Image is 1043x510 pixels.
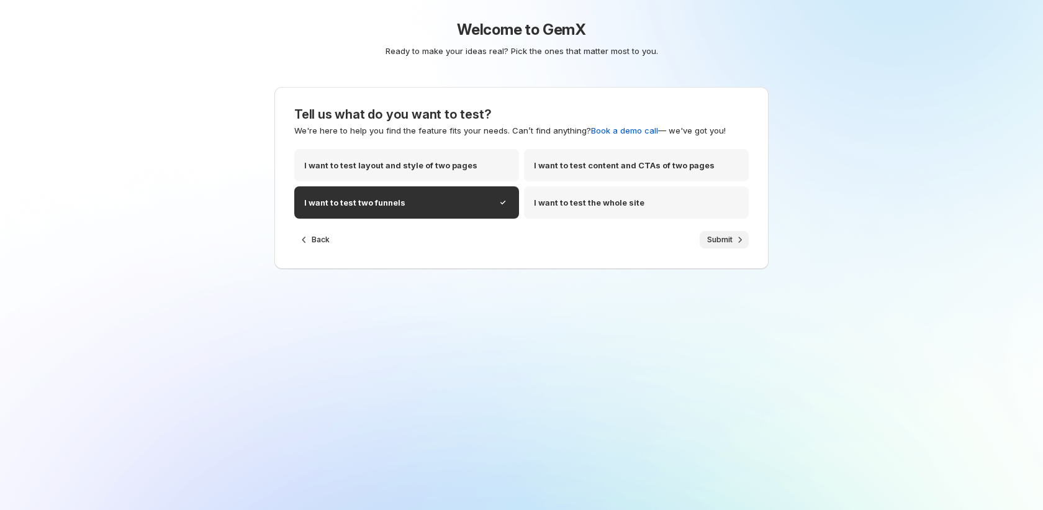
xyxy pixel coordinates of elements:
[294,125,726,135] span: We're here to help you find the feature fits your needs. Can’t find anything? — we've got you!
[294,231,337,248] button: Back
[232,45,811,57] p: Ready to make your ideas real? Pick the ones that matter most to you.
[534,196,644,209] p: I want to test the whole site
[700,231,749,248] button: Submit
[312,235,330,245] span: Back
[304,196,405,209] p: I want to test two funnels
[304,159,477,171] p: I want to test layout and style of two pages
[227,20,816,40] h1: Welcome to GemX
[707,235,733,245] span: Submit
[534,159,715,171] p: I want to test content and CTAs of two pages
[591,125,658,135] a: Book a demo call
[294,107,749,122] h3: Tell us what do you want to test?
